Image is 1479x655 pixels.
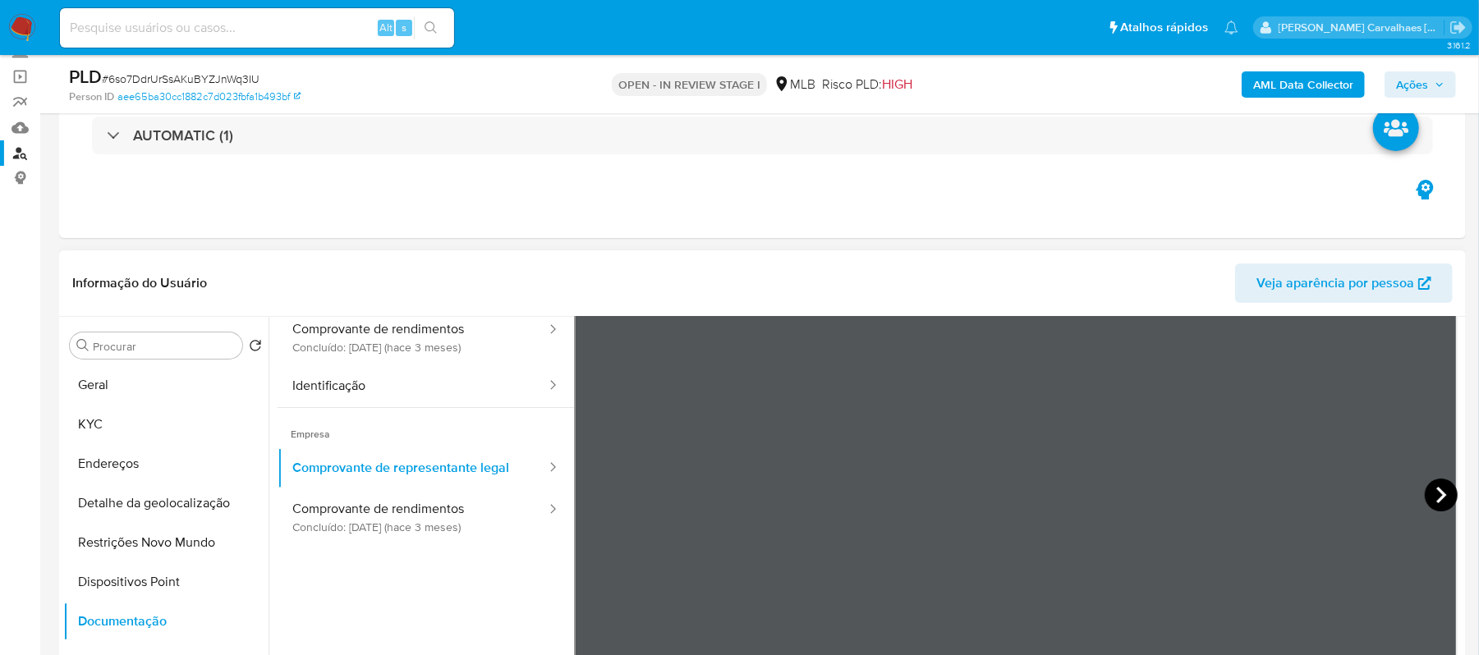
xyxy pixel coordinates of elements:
button: Geral [63,365,269,405]
button: KYC [63,405,269,444]
p: sara.carvalhaes@mercadopago.com.br [1279,20,1445,35]
input: Procurar [93,339,236,354]
span: Risco PLD: [822,76,912,94]
input: Pesquise usuários ou casos... [60,17,454,39]
span: Veja aparência por pessoa [1256,263,1414,303]
div: AUTOMATIC (1) [92,117,1433,154]
button: Ações [1385,71,1456,98]
button: search-icon [414,16,448,39]
a: Sair [1449,19,1467,36]
span: # 6so7DdrUrSsAKuBYZJnWq3IU [102,71,260,87]
span: HIGH [882,75,912,94]
button: Dispositivos Point [63,562,269,602]
div: MLB [774,76,815,94]
span: 3.161.2 [1447,39,1471,52]
button: Endereços [63,444,269,483]
button: Procurar [76,339,90,352]
span: s [402,20,406,35]
button: AML Data Collector [1242,71,1365,98]
b: AML Data Collector [1253,71,1353,98]
button: Detalhe da geolocalização [63,483,269,523]
button: Documentação [63,602,269,641]
h3: AUTOMATIC (1) [133,126,233,144]
b: Person ID [69,89,114,104]
span: Ações [1396,71,1428,98]
span: Atalhos rápidos [1120,19,1208,36]
p: OPEN - IN REVIEW STAGE I [612,73,767,96]
button: Veja aparência por pessoa [1235,263,1453,303]
button: Retornar ao pedido padrão [249,339,262,357]
button: Restrições Novo Mundo [63,523,269,562]
a: aee65ba30cc1882c7d023fbfa1b493bf [117,89,301,104]
h1: Informação do Usuário [72,275,207,291]
span: Alt [379,20,393,35]
b: PLD [69,63,102,89]
a: Notificações [1224,21,1238,34]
